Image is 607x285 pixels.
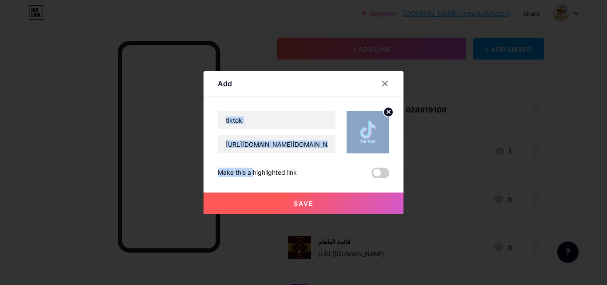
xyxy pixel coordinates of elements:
div: Add [218,78,232,89]
input: URL [218,135,335,153]
div: Make this a highlighted link [218,168,297,178]
img: link_thumbnail [347,111,389,153]
span: Save [294,200,314,207]
button: Save [204,193,403,214]
input: Title [218,111,335,129]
